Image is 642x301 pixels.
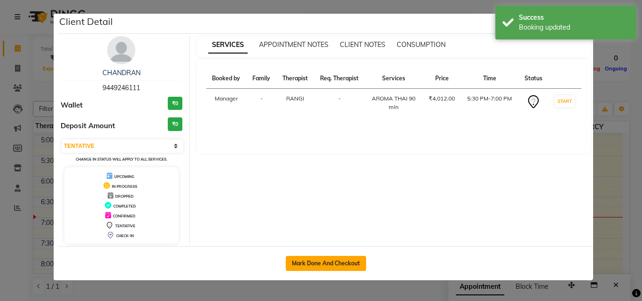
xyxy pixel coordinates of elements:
button: START [555,95,574,107]
span: RANGI [286,95,304,102]
span: CONFIRMED [113,214,135,218]
span: COMPLETED [113,204,136,208]
span: CLIENT NOTES [340,40,385,49]
th: Price [423,69,461,89]
td: - [246,89,276,117]
span: Deposit Amount [61,121,115,131]
span: Wallet [61,100,83,111]
img: avatar [107,36,135,64]
th: Status [518,69,548,89]
span: TENTATIVE [115,224,135,228]
span: DROPPED [115,194,133,199]
th: Family [246,69,276,89]
small: Change in status will apply to all services. [76,157,167,162]
td: 5:30 PM-7:00 PM [461,89,518,117]
span: UPCOMING [114,174,134,179]
th: Services [365,69,423,89]
th: Booked by [206,69,247,89]
h3: ₹0 [168,117,182,131]
div: ₹4,012.00 [428,94,455,103]
span: SERVICES [208,37,248,54]
span: APPOINTMENT NOTES [259,40,329,49]
span: CHECK-IN [116,233,134,238]
span: 9449246111 [102,84,140,92]
th: Req. Therapist [314,69,365,89]
div: AROMA THAI 90 min [370,94,417,111]
th: Therapist [276,69,314,89]
button: Mark Done And Checkout [286,256,366,271]
th: Time [461,69,518,89]
h3: ₹0 [168,97,182,110]
a: CHANDRAN [102,69,141,77]
div: Booking updated [519,23,629,32]
span: IN PROGRESS [112,184,137,189]
td: Manager [206,89,247,117]
span: CONSUMPTION [397,40,446,49]
div: Success [519,13,629,23]
h5: Client Detail [59,15,113,29]
td: - [314,89,365,117]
